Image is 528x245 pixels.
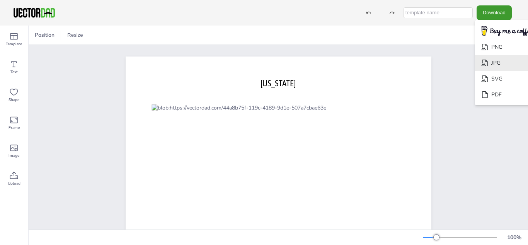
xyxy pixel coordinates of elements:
span: Text [10,69,18,75]
span: Image [9,152,19,159]
span: [US_STATE] [261,78,296,88]
button: Resize [64,29,86,41]
input: template name [404,7,473,18]
img: VectorDad-1.png [12,7,56,19]
span: Template [6,41,22,47]
div: 100 % [505,234,523,241]
button: Download [477,5,512,20]
span: Frame [9,125,20,131]
span: Shape [9,97,19,103]
span: Upload [8,180,20,187]
span: Position [33,31,56,39]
